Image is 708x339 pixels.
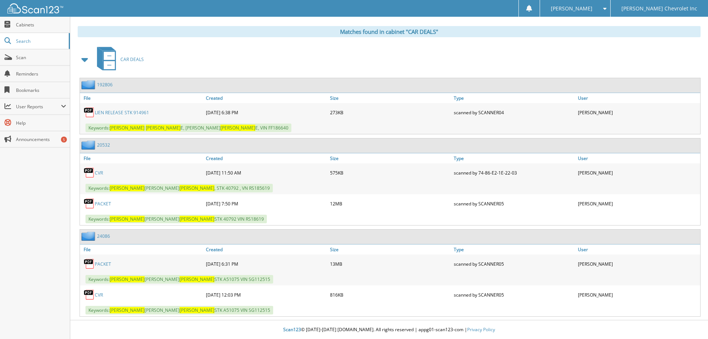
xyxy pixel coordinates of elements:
span: [PERSON_NAME] [551,6,592,11]
span: Cabinets [16,22,66,28]
div: [DATE] 7:50 PM [204,196,328,211]
span: [PERSON_NAME] [180,307,214,313]
div: [DATE] 11:50 AM [204,165,328,180]
span: Scan123 [283,326,301,333]
div: 12MB [328,196,452,211]
span: Bookmarks [16,87,66,93]
span: [PERSON_NAME] [110,216,145,222]
span: [PERSON_NAME] [220,125,255,131]
div: [DATE] 6:31 PM [204,256,328,271]
div: [PERSON_NAME] [576,165,700,180]
div: 816KB [328,287,452,302]
a: Size [328,153,452,163]
img: scan123-logo-white.svg [7,3,63,13]
span: [PERSON_NAME] [110,276,145,282]
div: 575KB [328,165,452,180]
div: scanned by SCANNER05 [452,256,576,271]
a: File [80,244,204,255]
a: User [576,153,700,163]
div: Matches found in cabinet "CAR DEALS" [78,26,701,37]
img: folder2.png [81,80,97,89]
a: Created [204,244,328,255]
span: Help [16,120,66,126]
img: folder2.png [81,140,97,150]
img: PDF.png [84,198,95,209]
a: CVR [95,292,103,298]
div: [PERSON_NAME] [576,256,700,271]
a: Type [452,153,576,163]
span: [PERSON_NAME] Chevrolet Inc [621,6,697,11]
span: Keywords: [PERSON_NAME] STK A51075 VIN SG112515 [85,306,273,314]
span: [PERSON_NAME] [180,185,214,191]
span: [PERSON_NAME] [110,125,145,131]
div: [DATE] 12:03 PM [204,287,328,302]
div: scanned by SCANNER04 [452,105,576,120]
a: User [576,93,700,103]
img: PDF.png [84,107,95,118]
iframe: Chat Widget [671,303,708,339]
span: Keywords: [PERSON_NAME] STK 40792 VIN RS18619 [85,215,267,223]
div: [PERSON_NAME] [576,287,700,302]
a: CAR DEALS [93,45,144,74]
a: Type [452,93,576,103]
div: 13MB [328,256,452,271]
span: User Reports [16,103,61,110]
div: 273KB [328,105,452,120]
div: [PERSON_NAME] [576,105,700,120]
img: PDF.png [84,167,95,178]
a: Created [204,93,328,103]
div: scanned by SCANNER05 [452,287,576,302]
a: Privacy Policy [467,326,495,333]
a: Type [452,244,576,255]
a: LIEN RELEASE STK 914961 [95,109,149,116]
a: CVR [95,170,103,176]
a: File [80,93,204,103]
span: [PERSON_NAME] [110,307,145,313]
a: Size [328,93,452,103]
a: 20532 [97,142,110,148]
a: User [576,244,700,255]
img: folder2.png [81,231,97,241]
span: CAR DEALS [120,56,144,63]
a: 192806 [97,81,113,88]
span: Reminders [16,71,66,77]
a: 24086 [97,233,110,239]
img: PDF.png [84,258,95,269]
span: [PERSON_NAME] [110,185,145,191]
img: PDF.png [84,289,95,300]
span: Keywords: [PERSON_NAME] , STK 40792 , VN RS185619 [85,184,273,192]
div: scanned by SCANNER05 [452,196,576,211]
span: Keywords: E, [PERSON_NAME] E, VIN FF186640 [85,124,291,132]
span: Keywords: [PERSON_NAME] STK A51075 VIN SG112515 [85,275,273,284]
a: PACKET [95,201,111,207]
a: PACKET [95,261,111,267]
a: File [80,153,204,163]
a: Size [328,244,452,255]
div: © [DATE]-[DATE] [DOMAIN_NAME]. All rights reserved | appg01-scan123-com | [70,321,708,339]
span: Scan [16,54,66,61]
div: [PERSON_NAME] [576,196,700,211]
div: scanned by 74-86-E2-1E-22-03 [452,165,576,180]
span: [PERSON_NAME] [146,125,181,131]
span: [PERSON_NAME] [180,216,214,222]
div: 5 [61,137,67,143]
div: [DATE] 6:38 PM [204,105,328,120]
a: Created [204,153,328,163]
span: Search [16,38,65,44]
span: [PERSON_NAME] [180,276,214,282]
span: Announcements [16,136,66,143]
